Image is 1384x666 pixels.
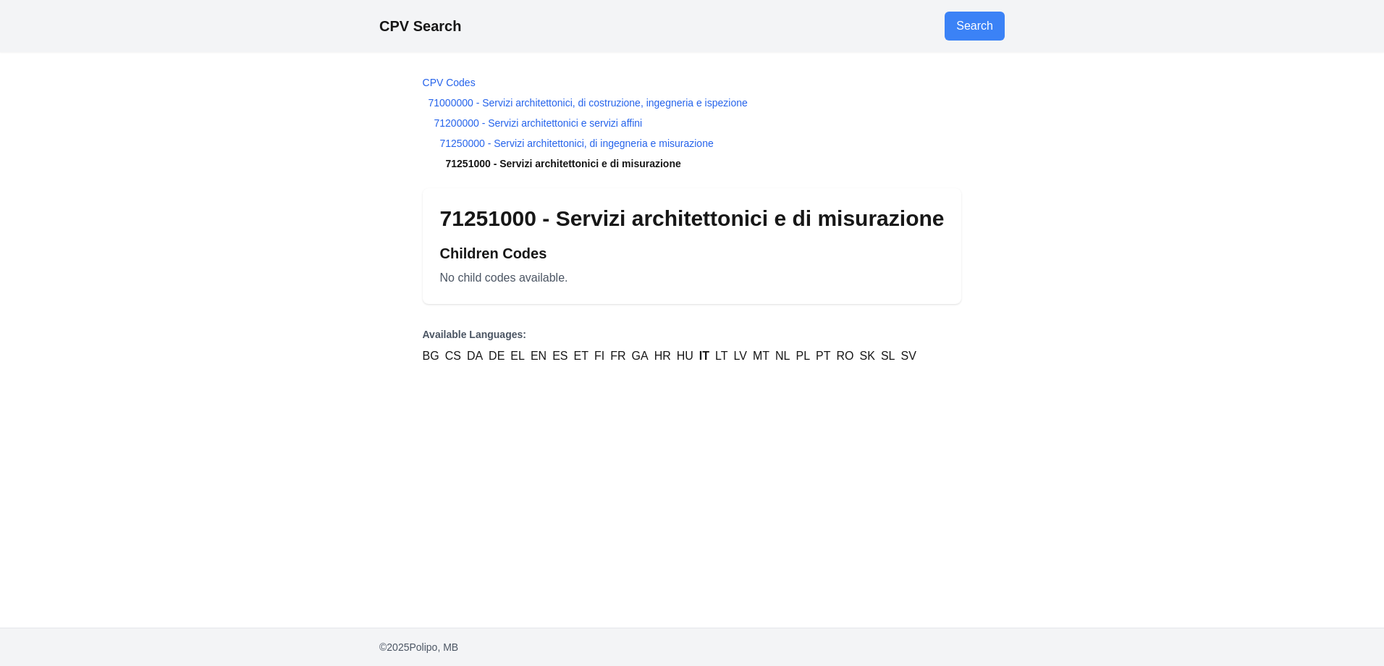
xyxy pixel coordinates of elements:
a: LT [715,347,727,365]
a: CPV Codes [423,77,476,88]
a: DA [467,347,483,365]
a: ES [552,347,567,365]
a: MT [753,347,769,365]
h1: 71251000 - Servizi architettonici e di misurazione [440,206,945,232]
a: Go to search [945,12,1005,41]
a: BG [423,347,439,365]
p: © 2025 Polipo, MB [379,640,1005,654]
p: Available Languages: [423,327,962,342]
a: FR [610,347,625,365]
a: LV [734,347,747,365]
a: GA [632,347,649,365]
a: CS [445,347,461,365]
a: EL [510,347,525,365]
a: CPV Search [379,18,461,34]
a: HU [677,347,693,365]
h2: Children Codes [440,243,945,264]
a: SK [860,347,875,365]
li: 71251000 - Servizi architettonici e di misurazione [423,156,962,171]
a: EN [531,347,547,365]
a: DE [489,347,505,365]
a: 71250000 - Servizi architettonici, di ingegneria e misurazione [440,138,714,149]
a: PL [796,347,811,365]
p: No child codes available. [440,269,945,287]
a: SL [881,347,895,365]
a: RO [837,347,854,365]
a: 71000000 - Servizi architettonici, di costruzione, ingegneria e ispezione [429,97,748,109]
a: ET [574,347,588,365]
a: PT [816,347,830,365]
a: HR [654,347,671,365]
a: 71200000 - Servizi architettonici e servizi affini [434,117,643,129]
nav: Breadcrumb [423,75,962,171]
a: FI [594,347,604,365]
nav: Language Versions [423,327,962,365]
a: NL [775,347,790,365]
a: SV [900,347,916,365]
a: IT [699,347,709,365]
